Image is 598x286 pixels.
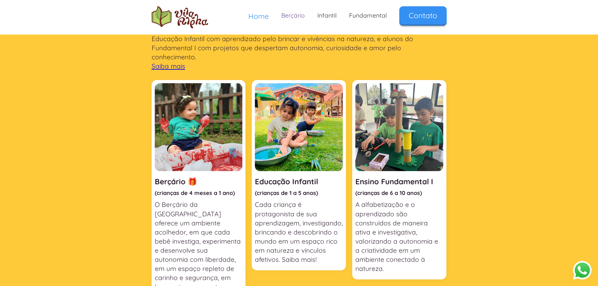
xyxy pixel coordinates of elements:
[155,177,243,186] h3: Berçário 🎁
[355,189,443,197] h4: (crianças de 6 a 10 anos)
[152,25,447,71] p: A Vila Alpha acolhe bebês no Berçário com estímulos sensoriais e muito afeto, crianças na Educaçã...
[343,6,393,25] a: Fundamental
[152,6,208,28] img: logo Escola Vila Alpha
[352,74,446,279] a: Ensino Fundamental I(crianças de 6 a 10 anos)A alfabetização e o aprendizado são construídos de m...
[355,177,443,186] h3: Ensino Fundamental I
[311,6,343,25] a: Infantil
[355,200,443,273] p: A alfabetização e o aprendizado são construídos de maneira ativa e investigativa, valorizando a a...
[252,74,346,270] a: Educação Infantil(crianças de 1 a 5 anos)Cada criança é protagonista de sua aprendizagem, investi...
[242,6,275,26] a: Home
[399,6,447,24] a: Contato
[275,6,311,25] a: Berçário
[255,189,343,197] h4: (crianças de 1 a 5 anos)
[155,189,243,197] h4: (crianças de 4 meses a 1 ano)
[152,6,208,28] a: home
[248,12,269,21] span: Home
[255,200,343,264] p: Cada criança é protagonista de sua aprendizagem, investigando, brincando e descobrindo o mundo em...
[255,177,343,186] h3: Educação Infantil
[152,62,185,70] a: Saiba mais
[573,261,592,280] button: Abrir WhatsApp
